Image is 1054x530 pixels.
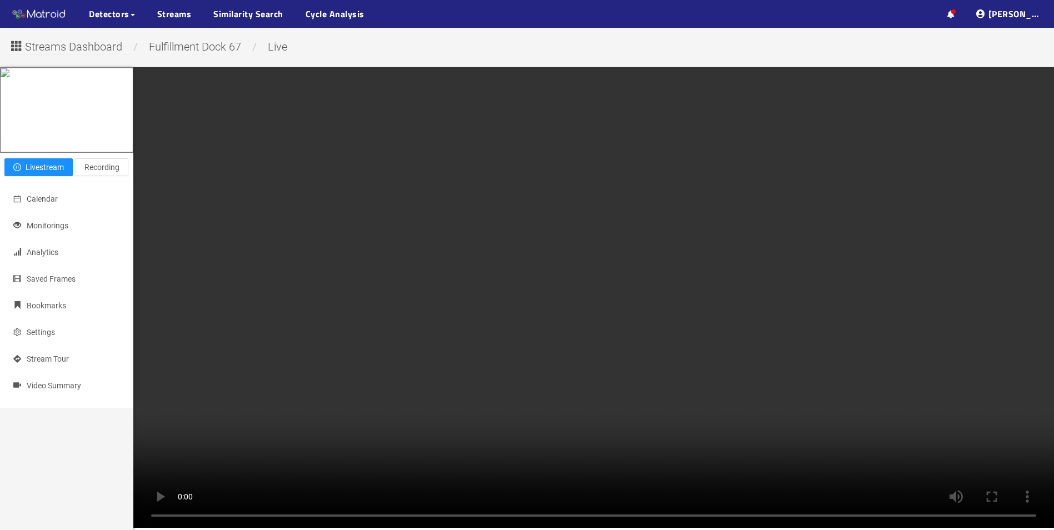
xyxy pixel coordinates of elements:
button: Recording [76,158,128,176]
span: Settings [27,328,55,337]
span: pause-circle [13,163,21,172]
span: Calendar [27,194,58,203]
img: 1759173708.101385_dup_1759173708939.jpg [1,68,9,152]
span: Video Summary [27,381,81,390]
span: Streams Dashboard [25,38,122,56]
button: Streams Dashboard [8,36,131,54]
span: Bookmarks [27,301,66,310]
span: / [131,40,141,53]
button: pause-circleLivestream [4,158,73,176]
a: Cycle Analysis [306,7,364,21]
span: calendar [13,195,21,203]
span: setting [13,328,21,336]
span: / [249,40,259,53]
img: Matroid logo [11,6,67,23]
a: Similarity Search [213,7,283,21]
span: Fulfillment Dock 67 [141,40,249,53]
span: Saved Frames [27,274,76,283]
span: Livestream [26,161,64,173]
span: Monitorings [27,221,68,230]
span: Analytics [27,248,58,257]
span: Detectors [89,7,129,21]
a: Streams Dashboard [8,43,131,52]
span: live [259,40,296,53]
a: Streams [157,7,192,21]
span: Recording [84,161,119,173]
